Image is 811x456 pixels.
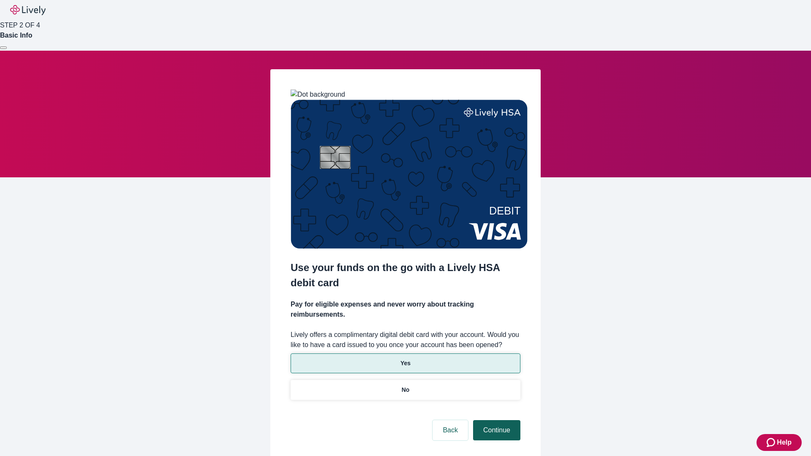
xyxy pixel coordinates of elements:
[291,260,520,290] h2: Use your funds on the go with a Lively HSA debit card
[433,420,468,440] button: Back
[291,330,520,350] label: Lively offers a complimentary digital debit card with your account. Would you like to have a card...
[291,299,520,320] h4: Pay for eligible expenses and never worry about tracking reimbursements.
[291,353,520,373] button: Yes
[473,420,520,440] button: Continue
[402,385,410,394] p: No
[757,434,802,451] button: Zendesk support iconHelp
[400,359,411,368] p: Yes
[10,5,46,15] img: Lively
[291,380,520,400] button: No
[777,437,792,448] span: Help
[291,100,528,249] img: Debit card
[767,437,777,448] svg: Zendesk support icon
[291,90,345,100] img: Dot background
